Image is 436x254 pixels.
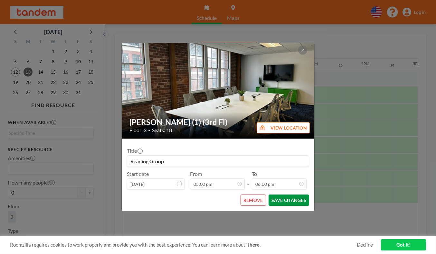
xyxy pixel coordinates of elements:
[127,171,149,177] label: Start date
[257,122,310,133] button: VIEW LOCATION
[127,148,142,154] label: Title
[152,127,172,133] span: Seats: 18
[10,242,357,248] span: Roomzilla requires cookies to work properly and provide you with the best experience. You can lea...
[357,242,373,248] a: Decline
[129,127,147,133] span: Floor: 3
[129,117,307,127] h2: [PERSON_NAME] (1) (3rd Fl)
[247,173,249,187] span: -
[190,171,202,177] label: From
[127,156,309,167] input: (No title)
[250,242,261,248] a: here.
[252,171,257,177] label: To
[241,195,266,206] button: REMOVE
[148,128,150,133] span: •
[381,239,426,250] a: Got it!
[122,18,315,163] img: 537.jpg
[269,195,309,206] button: SAVE CHANGES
